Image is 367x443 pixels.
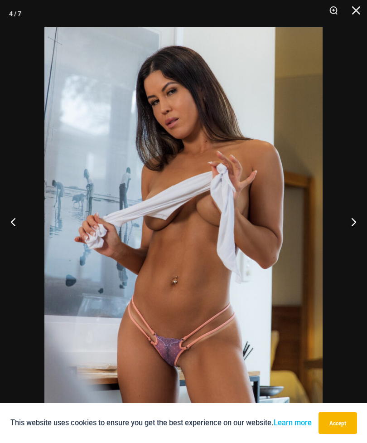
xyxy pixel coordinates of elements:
a: Learn more [274,419,312,427]
button: Accept [319,412,357,434]
button: Next [333,199,367,244]
div: 4 / 7 [9,7,21,20]
p: This website uses cookies to ensure you get the best experience on our website. [10,417,312,429]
